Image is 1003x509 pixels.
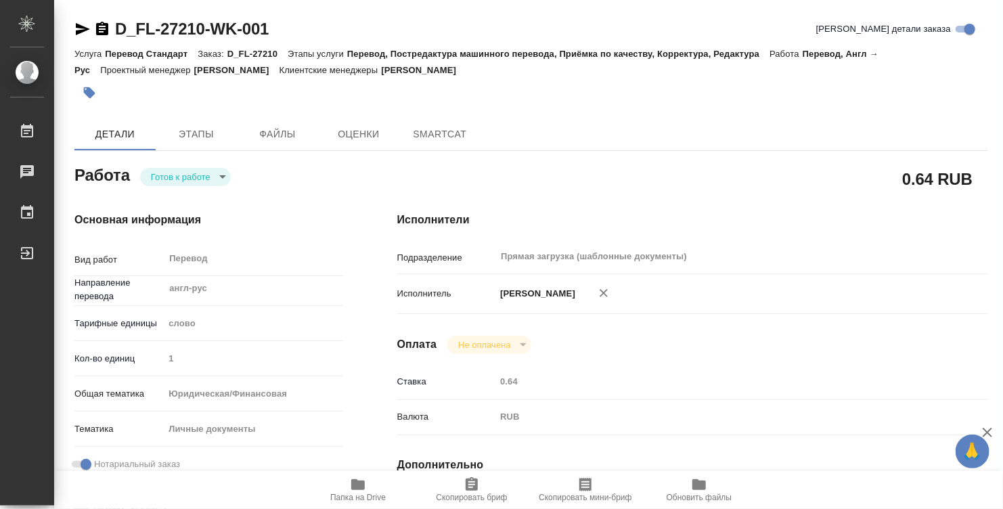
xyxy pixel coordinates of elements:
button: Папка на Drive [301,471,415,509]
p: Вид работ [74,253,164,267]
h4: Исполнители [397,212,988,228]
p: Перевод Стандарт [105,49,198,59]
p: Работа [770,49,803,59]
button: 🙏 [956,435,989,468]
span: Детали [83,126,148,143]
button: Готов к работе [147,171,215,183]
p: Заказ: [198,49,227,59]
span: 🙏 [961,437,984,466]
div: Готов к работе [140,168,231,186]
h2: Работа [74,162,130,186]
span: [PERSON_NAME] детали заказа [816,22,951,36]
button: Скопировать бриф [415,471,529,509]
span: Оценки [326,126,391,143]
p: Направление перевода [74,276,164,303]
button: Добавить тэг [74,78,104,108]
p: Тарифные единицы [74,317,164,330]
p: Исполнитель [397,287,496,301]
p: Общая тематика [74,387,164,401]
h4: Оплата [397,336,437,353]
p: D_FL-27210 [227,49,288,59]
button: Скопировать мини-бриф [529,471,642,509]
h4: Дополнительно [397,457,988,473]
p: Перевод, Постредактура машинного перевода, Приёмка по качеству, Корректура, Редактура [347,49,770,59]
p: [PERSON_NAME] [495,287,575,301]
button: Обновить файлы [642,471,756,509]
p: [PERSON_NAME] [194,65,280,75]
p: Валюта [397,410,496,424]
span: Обновить файлы [667,493,732,502]
div: RUB [495,405,939,428]
div: слово [164,312,342,335]
button: Удалить исполнителя [589,278,619,308]
input: Пустое поле [164,349,342,368]
div: Личные документы [164,418,342,441]
a: D_FL-27210-WK-001 [115,20,269,38]
button: Скопировать ссылку для ЯМессенджера [74,21,91,37]
p: Услуга [74,49,105,59]
button: Скопировать ссылку [94,21,110,37]
span: Нотариальный заказ [94,458,180,471]
div: Готов к работе [447,336,531,354]
p: Подразделение [397,251,496,265]
p: Проектный менеджер [100,65,194,75]
p: Кол-во единиц [74,352,164,366]
span: Папка на Drive [330,493,386,502]
p: [PERSON_NAME] [381,65,466,75]
span: Этапы [164,126,229,143]
span: Скопировать мини-бриф [539,493,631,502]
div: Юридическая/Финансовая [164,382,342,405]
h2: 0.64 RUB [902,167,973,190]
p: Клиентские менеджеры [280,65,382,75]
p: Ставка [397,375,496,389]
p: Этапы услуги [288,49,347,59]
input: Пустое поле [495,372,939,391]
button: Не оплачена [454,339,514,351]
h4: Основная информация [74,212,343,228]
p: Тематика [74,422,164,436]
span: Файлы [245,126,310,143]
span: SmartCat [407,126,472,143]
span: Скопировать бриф [436,493,507,502]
